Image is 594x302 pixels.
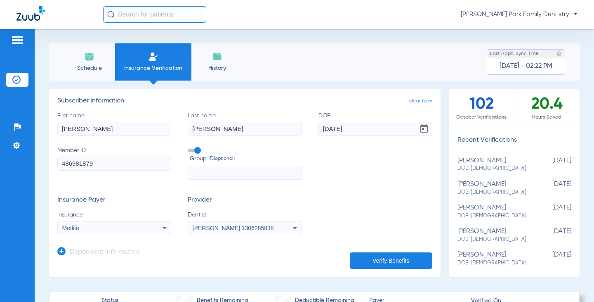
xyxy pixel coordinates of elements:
img: Search Icon [107,11,115,18]
img: Zuub Logo [16,6,45,21]
span: clear form [409,97,432,105]
span: Hours Saved [514,113,580,121]
input: First name [57,122,171,136]
input: Last name [188,122,302,136]
span: History [198,64,237,72]
div: 20.4 [514,89,580,126]
button: Open calendar [416,121,432,137]
h3: Dependent Information [70,248,139,257]
label: DOB [318,112,432,136]
span: Insurance [57,211,171,219]
span: [PERSON_NAME] 1306285838 [193,225,274,231]
span: [DATE] [530,204,571,219]
span: Dentist [188,211,302,219]
img: History [212,52,222,62]
span: [DATE] - 02:22 PM [500,62,552,70]
span: [PERSON_NAME] Park Family Dentistry [461,10,577,19]
h3: Provider [188,196,302,205]
span: Schedule [70,64,109,72]
small: (optional) [214,155,235,163]
label: First name [57,112,171,136]
img: Manual Insurance Verification [148,52,158,62]
img: Schedule [85,52,94,62]
input: Member ID [57,157,171,171]
div: [PERSON_NAME] [457,204,530,219]
span: [DATE] [530,157,571,172]
div: [PERSON_NAME] [457,251,530,266]
div: [PERSON_NAME] [457,157,530,172]
h3: Insurance Payer [57,196,171,205]
input: DOBOpen calendar [318,122,432,136]
h3: Recent Verifications [449,136,580,145]
span: DOB: [DEMOGRAPHIC_DATA] [457,189,530,196]
span: October Verifications [449,113,514,121]
div: [PERSON_NAME] [457,228,530,243]
span: Metlife [62,225,79,231]
span: DOB: [DEMOGRAPHIC_DATA] [457,165,530,172]
span: Last Appt. Sync Time: [490,50,540,58]
span: [DATE] [530,251,571,266]
img: last sync help info [556,51,562,57]
span: Group ID [190,155,302,163]
h3: Subscriber Information [57,97,432,105]
label: Member ID [57,146,171,180]
button: Verify Benefits [350,252,432,269]
img: hamburger-icon [11,35,24,45]
input: Search for patients [103,6,206,23]
label: Last name [188,112,302,136]
span: Insurance Verification [121,64,185,72]
div: [PERSON_NAME] [457,181,530,196]
span: DOB: [DEMOGRAPHIC_DATA] [457,212,530,220]
span: DOB: [DEMOGRAPHIC_DATA] [457,236,530,243]
span: DOB: [DEMOGRAPHIC_DATA] [457,259,530,267]
span: [DATE] [530,181,571,196]
div: 102 [449,89,514,126]
span: [DATE] [530,228,571,243]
